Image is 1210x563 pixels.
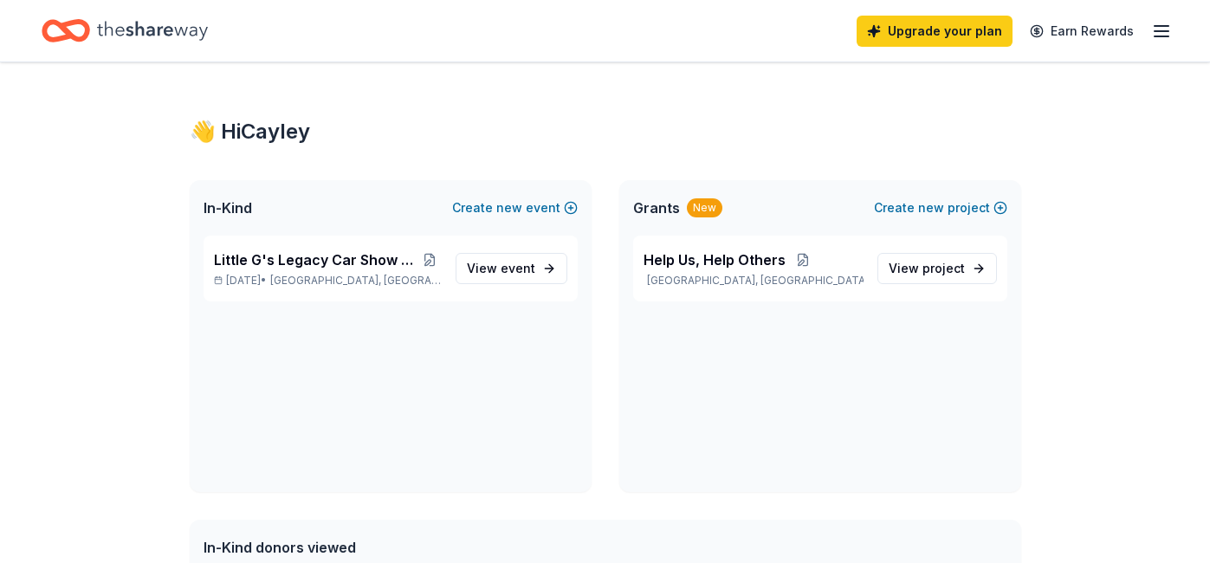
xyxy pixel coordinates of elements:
[877,253,997,284] a: View project
[857,16,1013,47] a: Upgrade your plan
[633,197,680,218] span: Grants
[204,197,252,218] span: In-Kind
[456,253,567,284] a: View event
[496,197,522,218] span: new
[922,261,965,275] span: project
[644,274,864,288] p: [GEOGRAPHIC_DATA], [GEOGRAPHIC_DATA]
[42,10,208,51] a: Home
[918,197,944,218] span: new
[644,249,786,270] span: Help Us, Help Others
[889,258,965,279] span: View
[1019,16,1144,47] a: Earn Rewards
[874,197,1007,218] button: Createnewproject
[687,198,722,217] div: New
[214,274,442,288] p: [DATE] •
[501,261,535,275] span: event
[204,537,553,558] div: In-Kind donors viewed
[270,274,441,288] span: [GEOGRAPHIC_DATA], [GEOGRAPHIC_DATA]
[190,118,1021,146] div: 👋 Hi Cayley
[467,258,535,279] span: View
[214,249,417,270] span: Little G's Legacy Car Show and Fall Festival
[452,197,578,218] button: Createnewevent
